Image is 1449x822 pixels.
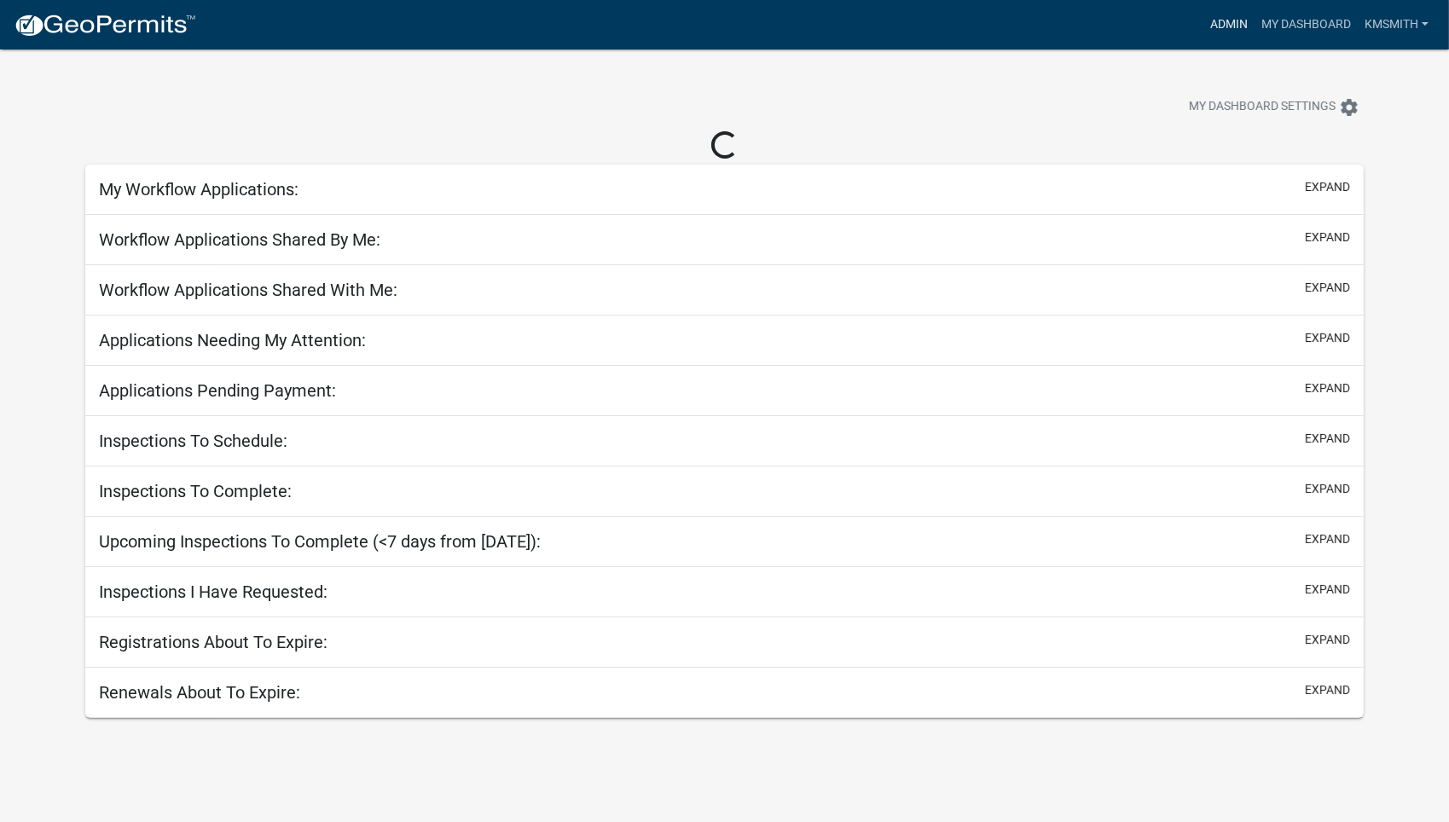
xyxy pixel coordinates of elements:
[99,431,287,451] h5: Inspections To Schedule:
[99,582,327,602] h5: Inspections I Have Requested:
[1305,631,1350,649] button: expand
[1175,90,1373,124] button: My Dashboard Settingssettings
[99,280,397,300] h5: Workflow Applications Shared With Me:
[1189,97,1336,118] span: My Dashboard Settings
[1203,9,1255,41] a: Admin
[99,481,292,501] h5: Inspections To Complete:
[1305,581,1350,599] button: expand
[99,682,300,703] h5: Renewals About To Expire:
[99,632,327,652] h5: Registrations About To Expire:
[1305,379,1350,397] button: expand
[1339,97,1359,118] i: settings
[99,330,366,350] h5: Applications Needing My Attention:
[1305,178,1350,196] button: expand
[99,229,380,250] h5: Workflow Applications Shared By Me:
[99,531,541,552] h5: Upcoming Inspections To Complete (<7 days from [DATE]):
[1305,480,1350,498] button: expand
[1255,9,1358,41] a: My Dashboard
[99,380,336,401] h5: Applications Pending Payment:
[1305,229,1350,246] button: expand
[1305,430,1350,448] button: expand
[1358,9,1435,41] a: kmsmith
[1305,329,1350,347] button: expand
[1305,681,1350,699] button: expand
[1305,530,1350,548] button: expand
[1305,279,1350,297] button: expand
[99,179,298,200] h5: My Workflow Applications:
